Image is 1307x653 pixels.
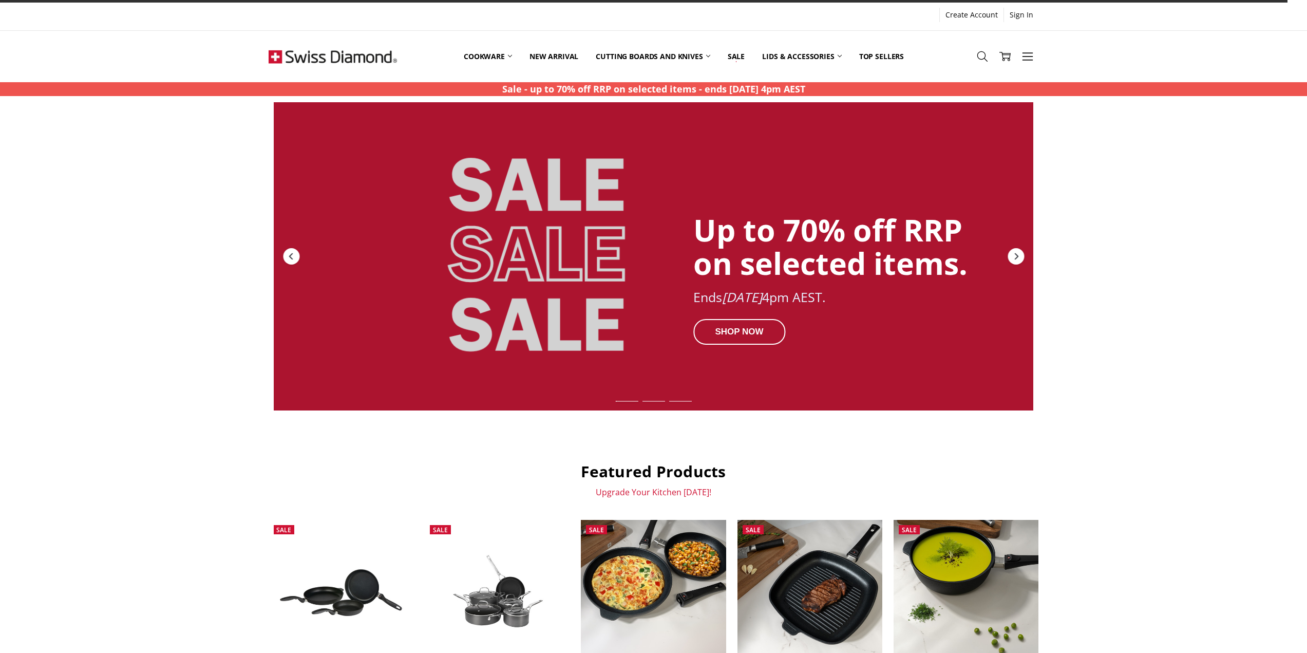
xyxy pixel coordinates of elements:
span: Sale [433,526,448,534]
a: Top Sellers [850,33,913,79]
span: Sale [902,526,917,534]
a: Sign In [1004,8,1039,22]
div: Up to 70% off RRP on selected items. [693,213,969,280]
a: Cutting boards and knives [587,33,719,79]
img: XD Nonstick 3 Piece Fry Pan set - 20CM, 24CM & 28CM [269,556,413,629]
a: Redirect to https://swissdiamond.com.au/cookware/shop-by-collection/premium-steel-dlx/ [274,102,1033,411]
img: Swiss Diamond Hard Anodised 5 pc set (20 & 28cm fry pan, 16cm sauce pan w lid, 24x7cm saute pan w... [425,544,570,641]
div: Slide 1 of 7 [614,395,640,408]
div: Ends 4pm AEST. [693,290,969,305]
a: Create Account [940,8,1003,22]
span: Sale [276,526,291,534]
div: Slide 3 of 7 [667,395,694,408]
a: New arrival [521,33,587,79]
div: Previous [282,247,300,266]
strong: Sale - up to 70% off RRP on selected items - ends [DATE] 4pm AEST [502,83,805,95]
a: Cookware [455,33,521,79]
a: Sale [719,33,753,79]
div: Next [1007,247,1025,266]
a: Lids & Accessories [753,33,850,79]
h2: Featured Products [269,462,1039,481]
img: Free Shipping On Every Order [269,31,397,82]
div: Slide 2 of 7 [640,395,667,408]
span: Sale [746,526,761,534]
div: SHOP NOW [693,319,785,344]
span: Sale [589,526,604,534]
p: Upgrade Your Kitchen [DATE]! [269,487,1039,497]
em: [DATE] [722,288,762,306]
